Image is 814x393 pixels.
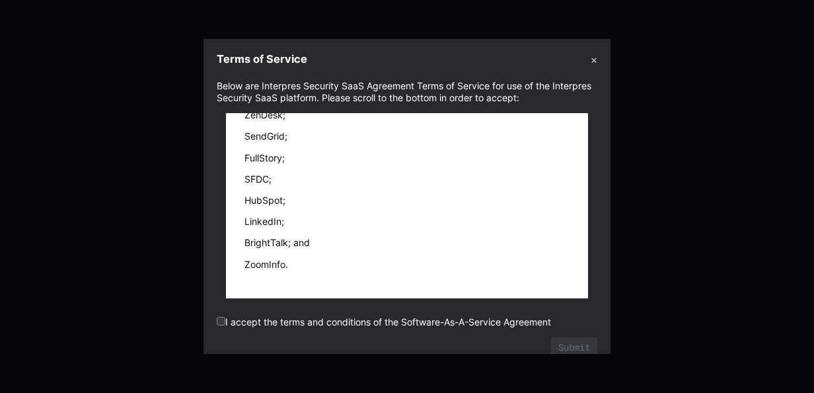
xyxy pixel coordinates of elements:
[244,195,570,206] li: HubSpot;
[217,316,551,327] label: I accept the terms and conditions of the Software-As-A-Service Agreement
[217,317,225,326] input: I accept the terms and conditions of the Software-As-A-Service Agreement
[244,259,570,271] li: ZoomInfo.
[591,52,597,66] button: ✕
[244,237,570,249] li: BrightTalk; and
[244,109,570,121] li: ZenDesk;
[244,130,570,142] li: SendGrid;
[244,216,570,228] li: LinkedIn;
[217,52,307,66] h3: Terms of Service
[217,80,597,104] div: Below are Interpres Security SaaS Agreement Terms of Service for use of the Interpres Security Sa...
[244,152,570,164] li: FullStory;
[551,337,597,357] button: Submit
[244,173,570,185] li: SFDC;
